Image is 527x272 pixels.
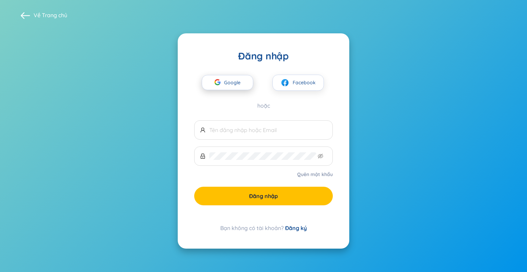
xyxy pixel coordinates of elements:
span: Về [34,11,67,19]
span: lock [200,153,206,159]
a: Trang chủ [42,12,67,19]
a: Đăng ký [285,225,307,231]
div: hoặc [194,102,333,109]
button: Đăng nhập [194,187,333,205]
button: Google [202,75,253,90]
input: Tên đăng nhập hoặc Email [209,126,327,134]
span: Facebook [293,79,316,86]
span: Đăng nhập [249,192,278,200]
span: Google [224,75,244,90]
img: facebook [281,78,289,87]
span: user [200,127,206,133]
button: facebookFacebook [272,75,324,91]
div: Bạn không có tài khoản? [194,224,333,232]
div: Đăng nhập [194,50,333,62]
a: Quên mật khẩu [297,171,333,178]
span: eye-invisible [318,153,323,159]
